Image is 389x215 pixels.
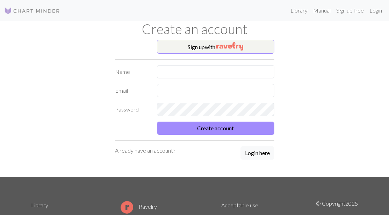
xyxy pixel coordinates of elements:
label: Name [111,65,153,78]
img: Ravelry [216,42,243,51]
a: Ravelry [121,203,157,210]
label: Password [111,103,153,116]
a: Library [31,202,48,208]
button: Create account [157,122,274,135]
p: Already have an account? [115,146,175,155]
img: Ravelry logo [121,201,133,214]
img: Logo [4,7,60,15]
a: Library [288,3,310,17]
label: Email [111,84,153,97]
a: Sign up free [333,3,367,17]
a: Login here [240,146,274,160]
button: Sign upwith [157,40,274,54]
h1: Create an account [27,21,362,37]
a: Login [367,3,385,17]
button: Login here [240,146,274,160]
a: Manual [310,3,333,17]
a: Acceptable use [221,202,258,208]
